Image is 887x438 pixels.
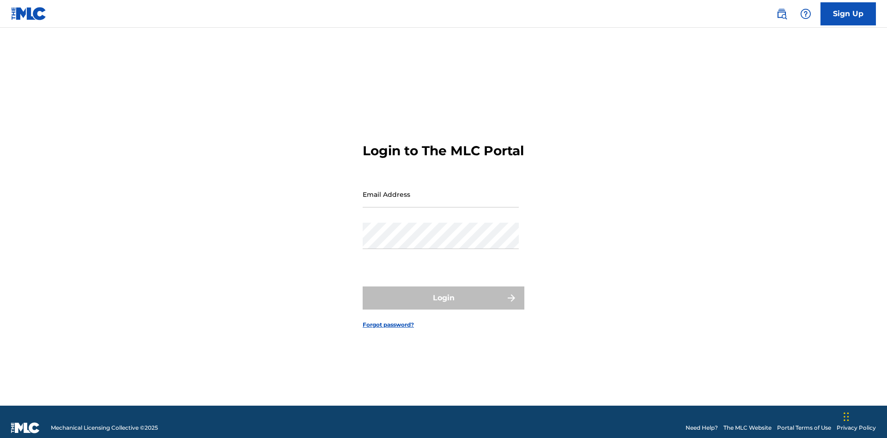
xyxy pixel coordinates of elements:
img: logo [11,422,40,433]
a: Forgot password? [363,321,414,329]
a: Public Search [772,5,791,23]
a: Privacy Policy [837,424,876,432]
a: The MLC Website [723,424,772,432]
h3: Login to The MLC Portal [363,143,524,159]
a: Sign Up [820,2,876,25]
img: search [776,8,787,19]
img: MLC Logo [11,7,47,20]
div: Drag [844,403,849,431]
a: Portal Terms of Use [777,424,831,432]
a: Need Help? [686,424,718,432]
img: help [800,8,811,19]
iframe: Chat Widget [841,394,887,438]
span: Mechanical Licensing Collective © 2025 [51,424,158,432]
div: Help [796,5,815,23]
